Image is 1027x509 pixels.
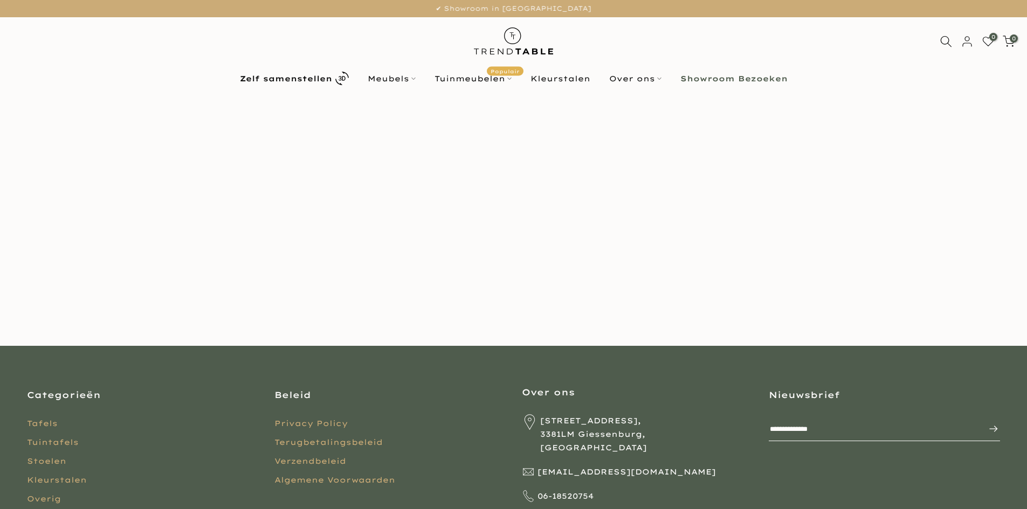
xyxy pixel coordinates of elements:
[274,475,395,485] a: Algemene Voorwaarden
[27,419,58,428] a: Tafels
[27,475,87,485] a: Kleurstalen
[680,75,788,82] b: Showroom Bezoeken
[537,490,594,503] span: 06-18520754
[274,437,383,447] a: Terugbetalingsbeleid
[521,72,599,85] a: Kleurstalen
[977,418,999,440] button: Inschrijven
[240,75,332,82] b: Zelf samenstellen
[982,36,994,47] a: 0
[27,494,61,504] a: Overig
[230,69,358,88] a: Zelf samenstellen
[27,389,258,401] h3: Categorieën
[769,389,1000,401] h3: Nieuwsbrief
[358,72,425,85] a: Meubels
[989,33,997,41] span: 0
[522,386,753,398] h3: Over ons
[537,465,716,479] span: [EMAIL_ADDRESS][DOMAIN_NAME]
[274,419,348,428] a: Privacy Policy
[274,456,346,466] a: Verzendbeleid
[13,3,1014,15] p: ✔ Showroom in [GEOGRAPHIC_DATA]
[27,456,66,466] a: Stoelen
[540,414,753,455] span: [STREET_ADDRESS], 3381LM Giessenburg, [GEOGRAPHIC_DATA]
[27,437,79,447] a: Tuintafels
[466,17,561,65] img: trend-table
[1010,34,1018,43] span: 0
[977,422,999,435] span: Inschrijven
[487,66,523,75] span: Populair
[274,389,506,401] h3: Beleid
[425,72,521,85] a: TuinmeubelenPopulair
[671,72,797,85] a: Showroom Bezoeken
[599,72,671,85] a: Over ons
[1003,36,1015,47] a: 0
